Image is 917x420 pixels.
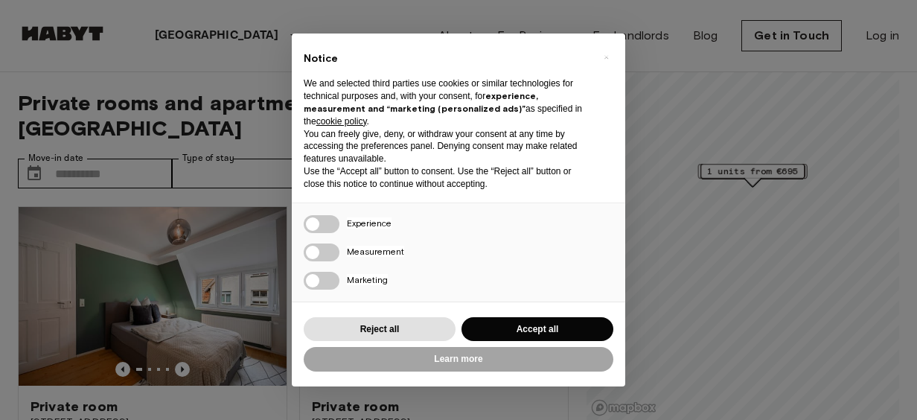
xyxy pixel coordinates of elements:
p: You can freely give, deny, or withdraw your consent at any time by accessing the preferences pane... [304,128,589,165]
button: Close this notice [594,45,618,69]
span: Experience [347,217,392,229]
strong: experience, measurement and “marketing (personalized ads)” [304,90,538,114]
button: Reject all [304,317,456,342]
span: × [604,48,609,66]
p: We and selected third parties use cookies or similar technologies for technical purposes and, wit... [304,77,589,127]
button: Learn more [304,347,613,372]
h2: Notice [304,51,589,66]
a: cookie policy [316,116,367,127]
span: Marketing [347,274,388,285]
span: Measurement [347,246,404,257]
button: Accept all [461,317,613,342]
p: Use the “Accept all” button to consent. Use the “Reject all” button or close this notice to conti... [304,165,589,191]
